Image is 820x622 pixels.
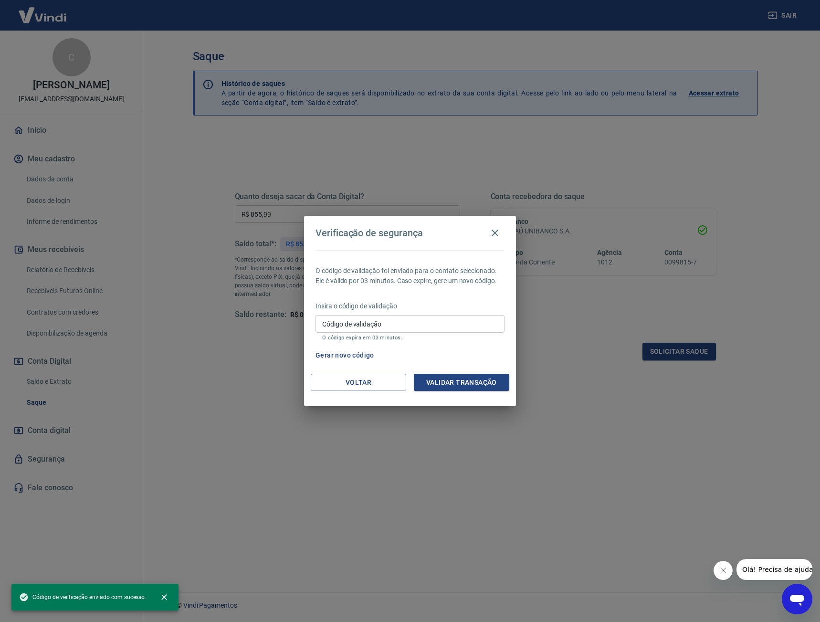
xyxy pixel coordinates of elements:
[315,266,505,286] p: O código de validação foi enviado para o contato selecionado. Ele é válido por 03 minutos. Caso e...
[736,559,812,580] iframe: Mensagem da empresa
[154,587,175,608] button: close
[782,584,812,614] iframe: Botão para abrir a janela de mensagens
[322,335,498,341] p: O código expira em 03 minutos.
[312,347,378,364] button: Gerar novo código
[311,374,406,391] button: Voltar
[414,374,509,391] button: Validar transação
[315,227,423,239] h4: Verificação de segurança
[6,7,80,14] span: Olá! Precisa de ajuda?
[315,301,505,311] p: Insira o código de validação
[19,592,146,602] span: Código de verificação enviado com sucesso.
[714,561,733,580] iframe: Fechar mensagem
